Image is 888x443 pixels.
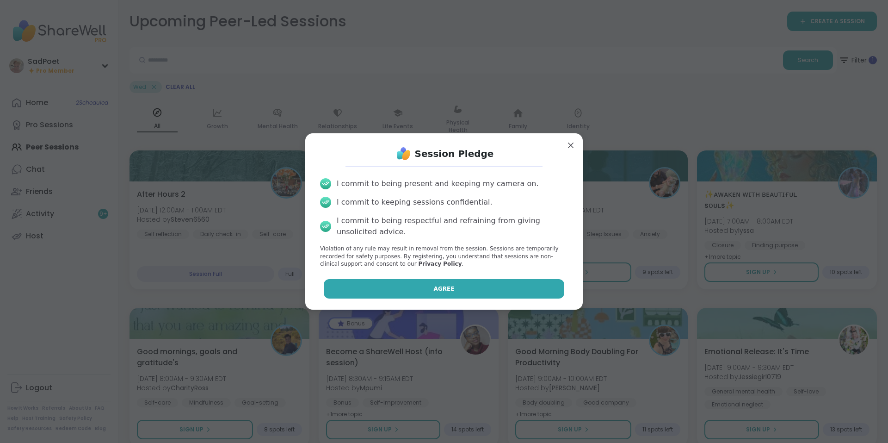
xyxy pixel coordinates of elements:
[418,261,462,267] a: Privacy Policy
[324,279,565,299] button: Agree
[434,285,455,293] span: Agree
[337,197,493,208] div: I commit to keeping sessions confidential.
[337,178,538,189] div: I commit to being present and keeping my camera on.
[320,245,568,268] p: Violation of any rule may result in removal from the session. Sessions are temporarily recorded f...
[337,215,568,237] div: I commit to being respectful and refraining from giving unsolicited advice.
[415,147,494,160] h1: Session Pledge
[395,144,413,163] img: ShareWell Logo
